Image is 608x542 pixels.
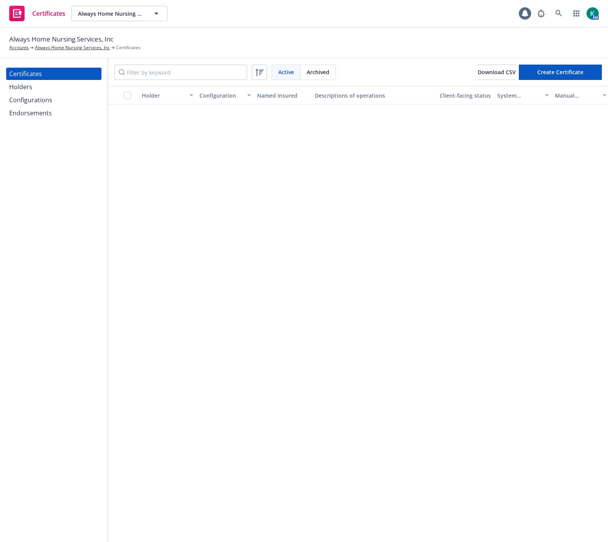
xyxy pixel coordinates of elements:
span: Always Home Nursing Services, Inc [78,10,145,18]
button: Always Home Nursing Services, Inc [71,6,168,21]
a: Report a Bug [533,6,549,21]
div: Descriptions of operations [315,91,434,100]
div: Holders [9,81,32,93]
span: Archived [307,68,329,76]
button: Download CSV [478,65,516,80]
a: Accounts [9,44,29,51]
span: Active [278,68,294,76]
button: System certificate last generated [494,86,552,105]
span: Always Home Nursing Services, Inc [9,34,113,44]
div: Configuration [199,91,243,100]
a: Search [551,6,566,21]
div: Client-facing status [440,91,491,100]
input: Filter by keyword [114,65,247,80]
a: Endorsements [6,107,101,119]
div: Certificates [9,68,42,80]
img: photo [586,7,599,20]
button: Configuration [196,86,254,105]
div: Configurations [9,94,52,106]
span: Certificates [32,10,65,17]
a: Certificates [6,3,68,24]
span: Certificates [116,44,141,51]
button: Client-facing status [437,86,494,105]
div: System certificate last generated [497,91,540,100]
a: Configurations [6,94,101,106]
a: Switch app [569,6,584,21]
div: Manual certificate last generated [555,91,598,100]
input: Select all [123,91,131,99]
button: Create Certificate [519,65,602,80]
span: Create Certificate [537,68,583,76]
a: Certificates [6,68,101,80]
div: Holder [142,91,185,100]
span: Download CSV [478,68,516,76]
button: Named Insured [254,86,312,105]
div: Named Insured [257,91,309,100]
button: Holder [139,86,196,105]
div: Endorsements [9,107,52,119]
a: Always Home Nursing Services, Inc [35,44,110,51]
button: Descriptions of operations [312,86,437,105]
a: Holders [6,81,101,93]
